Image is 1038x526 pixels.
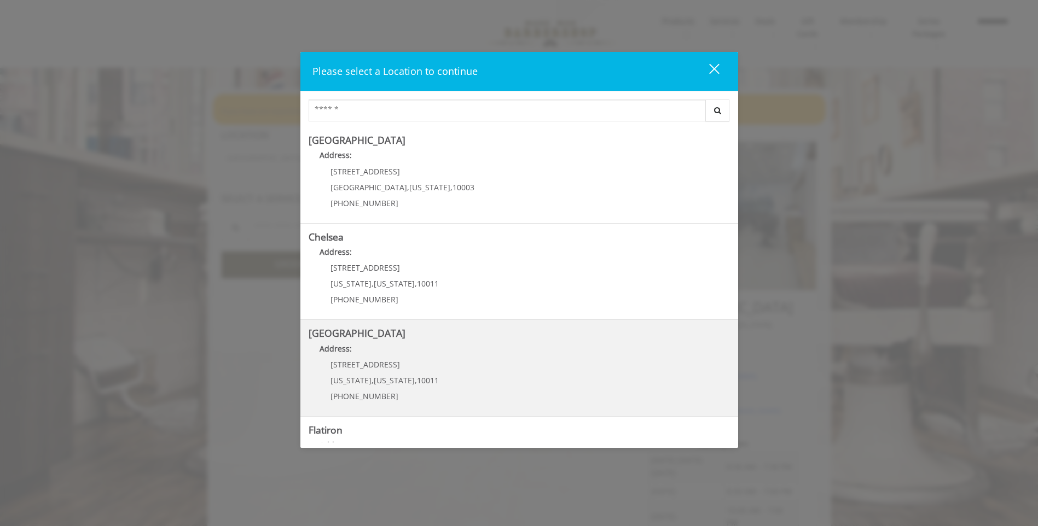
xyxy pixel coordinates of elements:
[415,375,417,385] span: ,
[450,182,453,192] span: ,
[330,294,398,305] span: [PHONE_NUMBER]
[320,440,352,450] b: Address:
[309,326,405,340] b: [GEOGRAPHIC_DATA]
[330,166,400,177] span: [STREET_ADDRESS]
[309,133,405,147] b: [GEOGRAPHIC_DATA]
[330,262,400,273] span: [STREET_ADDRESS]
[689,60,726,83] button: close dialog
[409,182,450,192] span: [US_STATE]
[407,182,409,192] span: ,
[312,65,478,78] span: Please select a Location to continue
[320,247,352,257] b: Address:
[309,100,706,121] input: Search Center
[453,182,474,192] span: 10003
[711,107,724,114] i: Search button
[330,375,372,385] span: [US_STATE]
[417,375,439,385] span: 10011
[309,423,343,436] b: Flatiron
[697,63,718,79] div: close dialog
[330,278,372,289] span: [US_STATE]
[372,278,374,289] span: ,
[372,375,374,385] span: ,
[330,359,400,370] span: [STREET_ADDRESS]
[309,230,344,243] b: Chelsea
[309,100,730,127] div: Center Select
[415,278,417,289] span: ,
[330,182,407,192] span: [GEOGRAPHIC_DATA]
[330,198,398,208] span: [PHONE_NUMBER]
[320,150,352,160] b: Address:
[417,278,439,289] span: 10011
[320,343,352,354] b: Address:
[374,375,415,385] span: [US_STATE]
[374,278,415,289] span: [US_STATE]
[330,391,398,401] span: [PHONE_NUMBER]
